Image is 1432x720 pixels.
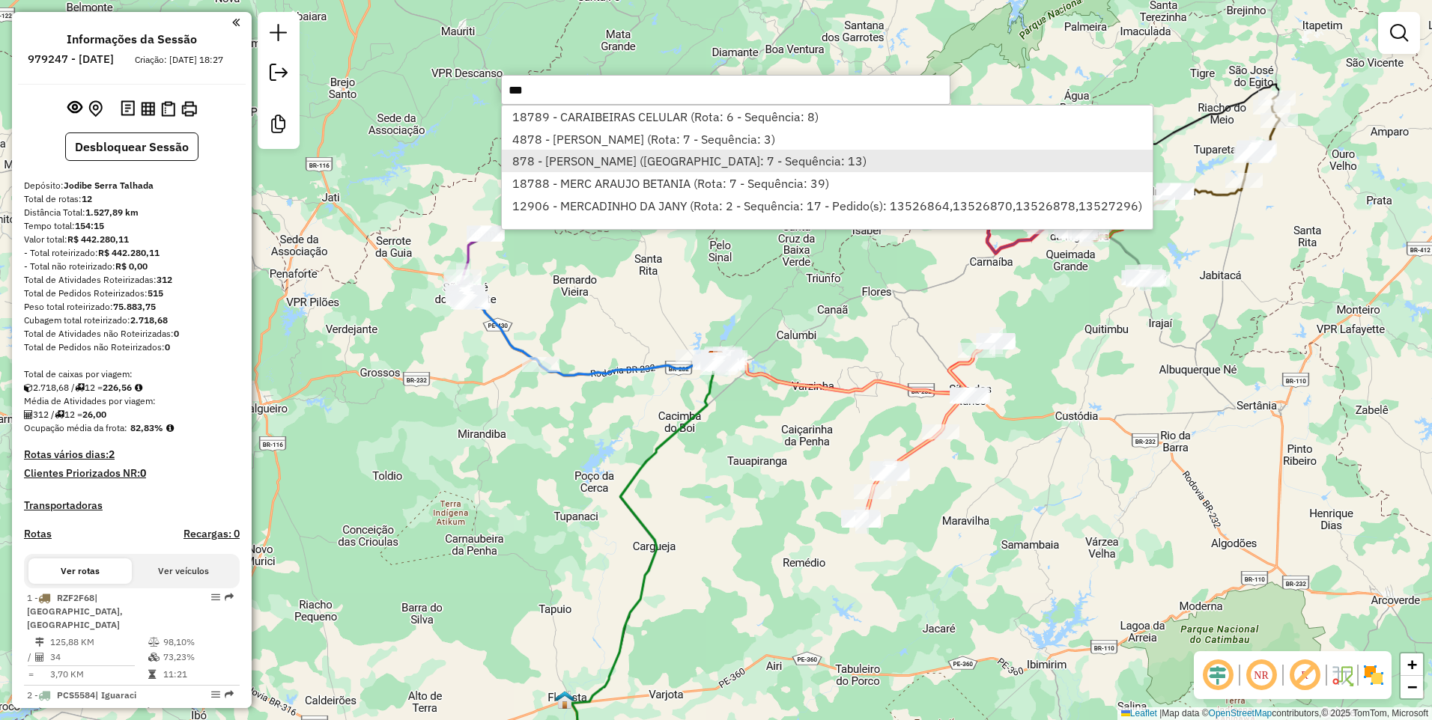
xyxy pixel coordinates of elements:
[163,667,234,682] td: 11:21
[65,132,198,161] button: Desbloquear Sessão
[232,13,240,31] a: Clique aqui para minimizar o painel
[183,528,240,540] h4: Recargas: 0
[49,650,148,665] td: 34
[502,150,1152,172] li: [object Object]
[555,690,574,710] img: PA Floresta
[118,97,138,120] button: Logs desbloquear sessão
[163,635,234,650] td: 98,10%
[57,592,94,603] span: RZF2F68
[225,690,234,699] em: Rota exportada
[502,128,1152,150] li: [object Object]
[24,206,240,219] div: Distância Total:
[24,273,240,287] div: Total de Atividades Roteirizadas:
[1209,708,1272,719] a: OpenStreetMap
[24,219,240,233] div: Tempo total:
[98,247,160,258] strong: R$ 442.280,11
[24,327,240,341] div: Total de Atividades não Roteirizadas:
[163,650,234,665] td: 73,23%
[35,653,44,662] i: Total de Atividades
[49,635,148,650] td: 125,88 KM
[1200,657,1236,693] span: Ocultar deslocamento
[1407,677,1417,696] span: −
[24,246,240,260] div: - Total roteirizado:
[24,260,240,273] div: - Total não roteirizado:
[165,341,170,353] strong: 0
[502,172,1152,195] li: [object Object]
[24,233,240,246] div: Valor total:
[1362,663,1386,687] img: Exibir/Ocultar setores
[24,381,240,394] div: 2.718,68 / 12 =
[24,341,240,354] div: Total de Pedidos não Roteirizados:
[1401,653,1423,676] a: Zoom in
[157,705,233,720] td: 90,06%
[28,558,132,584] button: Ver rotas
[24,499,240,512] h4: Transportadoras
[49,667,148,682] td: 3,70 KM
[24,314,240,327] div: Cubagem total roteirizado:
[67,234,129,245] strong: R$ 442.280,11
[24,192,240,206] div: Total de rotas:
[27,592,123,630] span: | [GEOGRAPHIC_DATA], [GEOGRAPHIC_DATA]
[82,193,92,204] strong: 12
[95,689,136,701] span: | Iguaraci
[85,97,106,120] button: Centralizar mapa no depósito ou ponto de apoio
[75,383,85,392] i: Total de rotas
[24,448,240,461] h4: Rotas vários dias:
[158,98,178,120] button: Visualizar Romaneio
[706,350,726,370] img: Jodibe Serra Talhada
[135,383,142,392] i: Meta Caixas/viagem: 1,00 Diferença: 225,56
[27,689,136,701] span: 2 -
[82,409,106,420] strong: 26,00
[24,367,240,381] div: Total de caixas por viagem:
[28,52,114,66] h6: 979247 - [DATE]
[115,260,148,272] strong: R$ 0,00
[24,179,240,192] div: Depósito:
[24,287,240,300] div: Total de Pedidos Roteirizados:
[57,689,95,701] span: PCS5584
[24,383,33,392] i: Cubagem total roteirizado
[148,653,160,662] i: % de utilização da cubagem
[130,422,163,433] strong: 82,83%
[1159,708,1162,719] span: |
[166,424,174,433] em: Média calculada utilizando a maior ocupação (%Peso ou %Cubagem) de cada rota da sessão. Rotas cro...
[24,300,240,314] div: Peso total roteirizado:
[1407,655,1417,674] span: +
[24,467,240,480] h4: Clientes Priorizados NR:
[35,638,44,647] i: Distância Total
[211,690,220,699] em: Opções
[24,422,127,433] span: Ocupação média da frota:
[132,558,235,584] button: Ver veículos
[138,98,158,118] button: Visualizar relatório de Roteirização
[174,328,179,339] strong: 0
[64,97,85,120] button: Exibir sessão original
[129,53,229,67] div: Criação: [DATE] 18:27
[24,394,240,408] div: Média de Atividades por viagem:
[1287,657,1323,693] span: Exibir rótulo
[502,106,1152,217] ul: Option List
[157,274,172,285] strong: 312
[1401,676,1423,698] a: Zoom out
[27,650,34,665] td: /
[24,410,33,419] i: Total de Atividades
[264,18,294,52] a: Nova sessão e pesquisa
[1330,663,1354,687] img: Fluxo de ruas
[103,382,132,393] strong: 226,56
[264,58,294,91] a: Exportar sessão
[1384,18,1414,48] a: Exibir filtros
[502,195,1152,217] li: [object Object]
[130,314,168,326] strong: 2.718,68
[148,670,156,679] i: Tempo total em rota
[27,667,34,682] td: =
[67,32,197,46] h4: Informações da Sessão
[1121,708,1157,719] a: Leaflet
[24,528,52,540] a: Rotas
[55,410,64,419] i: Total de rotas
[64,180,154,191] strong: Jodibe Serra Talhada
[113,301,156,312] strong: 75.883,75
[140,466,146,480] strong: 0
[148,287,163,299] strong: 515
[24,408,240,421] div: 312 / 12 =
[502,106,1152,128] li: [object Object]
[148,638,160,647] i: % de utilização do peso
